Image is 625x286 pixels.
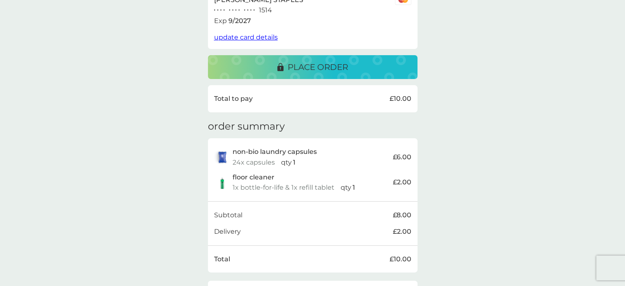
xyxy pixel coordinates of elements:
p: ● [217,8,219,12]
button: place order [208,55,417,79]
p: ● [220,8,222,12]
p: 1514 [259,5,272,16]
p: £10.00 [390,254,411,265]
p: Total to pay [214,93,253,104]
p: ● [244,8,246,12]
p: floor cleaner [233,172,274,183]
p: ● [247,8,249,12]
p: qty [281,157,292,168]
p: ● [235,8,237,12]
p: £10.00 [390,93,411,104]
p: ● [214,8,216,12]
p: Delivery [214,226,241,237]
p: £2.00 [393,177,411,188]
p: ● [229,8,231,12]
p: ● [232,8,234,12]
p: Total [214,254,230,265]
button: update card details [214,32,278,43]
span: update card details [214,33,278,41]
p: ● [250,8,252,12]
p: ● [238,8,240,12]
h3: order summary [208,121,285,133]
p: 1x bottle-for-life & 1x refill tablet [233,182,334,193]
p: Subtotal [214,210,242,221]
p: £6.00 [393,152,411,163]
p: qty [341,182,351,193]
p: place order [288,60,348,74]
p: £2.00 [393,226,411,237]
p: Exp [214,16,227,26]
p: ● [223,8,225,12]
p: ● [253,8,255,12]
p: 24x capsules [233,157,275,168]
p: 9 / 2027 [228,16,251,26]
p: non-bio laundry capsules [233,146,317,157]
p: 1 [353,182,355,193]
p: 1 [293,157,295,168]
p: £8.00 [393,210,411,221]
